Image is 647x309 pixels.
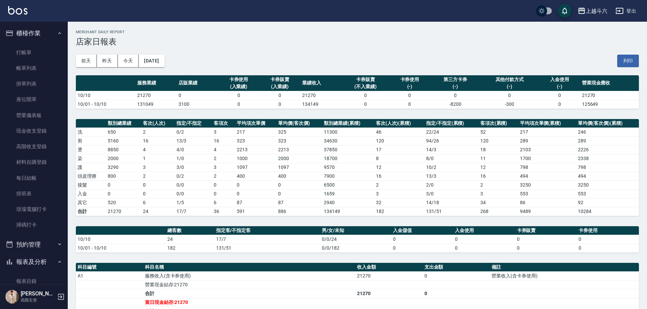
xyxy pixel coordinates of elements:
[175,128,212,136] td: 0 / 2
[212,189,235,198] td: 0
[391,244,453,252] td: 0
[576,198,639,207] td: 92
[576,180,639,189] td: 3250
[577,235,639,244] td: 0
[322,154,374,163] td: 18700
[76,100,135,109] td: 10/01 - 10/10
[518,136,577,145] td: 289
[482,83,537,90] div: (-)
[141,154,175,163] td: 1
[106,189,141,198] td: 0
[141,172,175,180] td: 2
[374,207,424,216] td: 182
[479,189,518,198] td: 3
[175,207,212,216] td: 17/7
[235,207,276,216] td: 591
[577,226,639,235] th: 卡券使用
[355,271,423,280] td: 21270
[479,163,518,172] td: 12
[106,145,141,154] td: 8850
[118,55,139,67] button: 今天
[3,45,65,60] a: 打帳單
[3,253,65,271] button: 報表及分析
[235,180,276,189] td: 0
[141,136,175,145] td: 16
[76,226,639,253] table: a dense table
[76,136,106,145] td: 剪
[424,145,479,154] td: 14 / 3
[355,289,423,298] td: 21270
[300,75,342,91] th: 業績收入
[276,119,322,128] th: 單均價(客次價)
[76,30,639,34] h2: Merchant Daily Report
[141,198,175,207] td: 6
[515,235,577,244] td: 0
[76,55,97,67] button: 前天
[261,76,299,83] div: 卡券販賣
[479,154,518,163] td: 11
[3,154,65,170] a: 材料自購登錄
[580,75,639,91] th: 營業現金應收
[374,180,424,189] td: 2
[430,100,480,109] td: -8200
[212,154,235,163] td: 2
[276,198,322,207] td: 87
[515,244,577,252] td: 0
[389,91,431,100] td: 0
[515,226,577,235] th: 卡券販賣
[235,189,276,198] td: 0
[212,180,235,189] td: 0
[322,119,374,128] th: 類別總業績(累積)
[424,163,479,172] td: 10 / 2
[212,145,235,154] td: 4
[320,226,391,235] th: 男/女/未知
[76,91,135,100] td: 10/10
[220,76,258,83] div: 卡券使用
[235,172,276,180] td: 400
[212,172,235,180] td: 2
[106,198,141,207] td: 520
[106,128,141,136] td: 650
[374,136,424,145] td: 120
[261,83,299,90] div: (入業績)
[143,271,355,280] td: 服務收入(含卡券使用)
[177,75,218,91] th: 店販業績
[141,189,175,198] td: 0
[432,83,478,90] div: (-)
[276,172,322,180] td: 400
[374,198,424,207] td: 32
[576,163,639,172] td: 798
[3,60,65,76] a: 帳單列表
[343,76,388,83] div: 卡券販賣
[212,207,235,216] td: 36
[143,289,355,298] td: 合計
[343,83,388,90] div: (不入業績)
[175,198,212,207] td: 1 / 5
[576,207,639,216] td: 10284
[576,154,639,163] td: 2338
[576,172,639,180] td: 494
[276,128,322,136] td: 325
[76,198,106,207] td: 其它
[342,91,389,100] td: 0
[3,273,65,289] a: 報表目錄
[106,136,141,145] td: 5160
[389,100,431,109] td: 0
[3,217,65,233] a: 掃碼打卡
[235,198,276,207] td: 87
[322,207,374,216] td: 134149
[143,298,355,307] td: 當日現金結存:21270
[218,91,259,100] td: 0
[76,37,639,46] h3: 店家日報表
[541,76,579,83] div: 入金使用
[322,128,374,136] td: 11300
[76,154,106,163] td: 染
[259,100,300,109] td: 0
[175,180,212,189] td: 0 / 0
[76,119,639,216] table: a dense table
[300,100,342,109] td: 134149
[391,76,429,83] div: 卡券使用
[76,145,106,154] td: 燙
[374,145,424,154] td: 17
[166,244,214,252] td: 182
